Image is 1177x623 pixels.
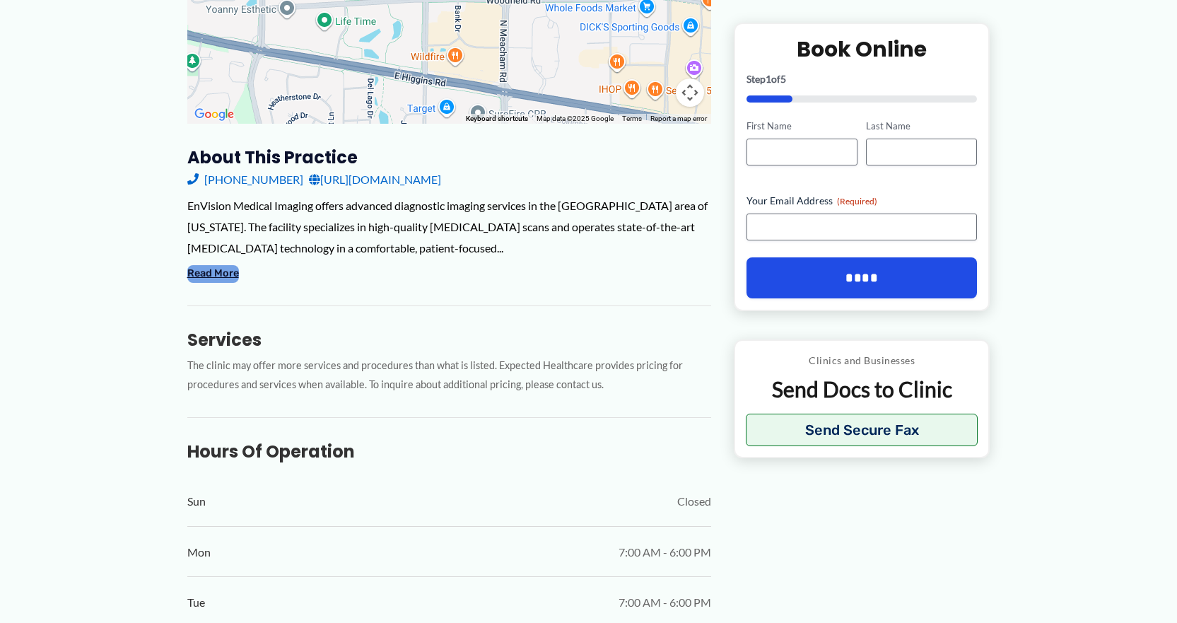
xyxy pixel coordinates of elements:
[187,169,303,190] a: [PHONE_NUMBER]
[191,105,238,124] a: Open this area in Google Maps (opens a new window)
[622,115,642,122] a: Terms
[746,120,857,133] label: First Name
[746,375,978,403] p: Send Docs to Clinic
[837,196,877,206] span: (Required)
[187,592,205,613] span: Tue
[676,78,704,107] button: Map camera controls
[309,169,441,190] a: [URL][DOMAIN_NAME]
[650,115,707,122] a: Report a map error
[187,542,211,563] span: Mon
[746,351,978,370] p: Clinics and Businesses
[466,114,528,124] button: Keyboard shortcuts
[746,194,978,208] label: Your Email Address
[537,115,614,122] span: Map data ©2025 Google
[187,356,711,395] p: The clinic may offer more services and procedures than what is listed. Expected Healthcare provid...
[619,542,711,563] span: 7:00 AM - 6:00 PM
[619,592,711,613] span: 7:00 AM - 6:00 PM
[191,105,238,124] img: Google
[187,441,711,462] h3: Hours of Operation
[187,329,711,351] h3: Services
[187,491,206,512] span: Sun
[187,265,239,282] button: Read More
[677,491,711,512] span: Closed
[780,73,786,85] span: 5
[187,195,711,258] div: EnVision Medical Imaging offers advanced diagnostic imaging services in the [GEOGRAPHIC_DATA] are...
[746,35,978,63] h2: Book Online
[866,120,977,133] label: Last Name
[187,146,711,168] h3: About this practice
[766,73,771,85] span: 1
[746,414,978,446] button: Send Secure Fax
[746,74,978,84] p: Step of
